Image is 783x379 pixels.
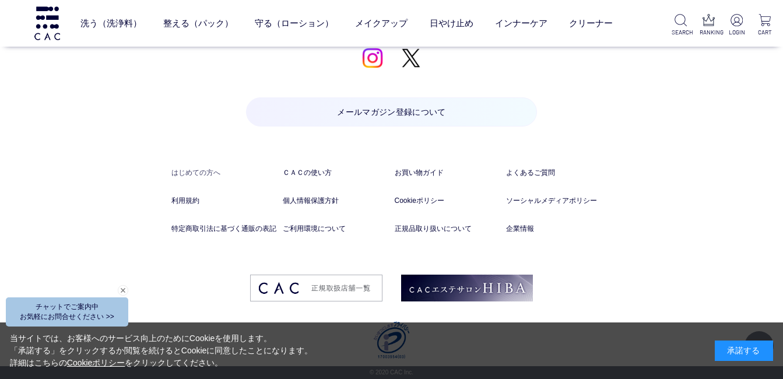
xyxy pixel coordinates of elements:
p: RANKING [700,28,718,37]
div: 承諾する [715,341,773,361]
a: お買い物ガイド [395,167,500,178]
a: 正規品取り扱いについて [395,223,500,234]
a: ご利用環境について [283,223,388,234]
a: メイクアップ [355,8,408,38]
a: 守る（ローション） [255,8,333,38]
a: 個人情報保護方針 [283,195,388,206]
a: 日やけ止め [430,8,473,38]
a: ＣＡＣの使い方 [283,167,388,178]
a: メールマガジン登録について [246,97,537,127]
a: はじめての方へ [171,167,277,178]
div: 当サイトでは、お客様へのサービス向上のためにCookieを使用します。 「承諾する」をクリックするか閲覧を続けるとCookieに同意したことになります。 詳細はこちらの をクリックしてください。 [10,332,313,369]
a: ソーシャルメディアポリシー [506,195,612,206]
a: RANKING [700,14,718,37]
a: 利用規約 [171,195,277,206]
p: SEARCH [672,28,690,37]
a: CART [756,14,774,37]
a: SEARCH [672,14,690,37]
img: footer_image03.png [250,275,382,301]
a: インナーケア [495,8,547,38]
a: LOGIN [728,14,746,37]
a: Cookieポリシー [395,195,500,206]
a: クリーナー [569,8,613,38]
a: 洗う（洗浄料） [80,8,142,38]
a: Cookieポリシー [67,358,125,367]
p: CART [756,28,774,37]
a: 企業情報 [506,223,612,234]
a: 特定商取引法に基づく通販の表記 [171,223,277,234]
p: LOGIN [728,28,746,37]
img: footer_image02.png [401,275,533,301]
img: logo [33,6,62,40]
a: よくあるご質問 [506,167,612,178]
a: 整える（パック） [163,8,233,38]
